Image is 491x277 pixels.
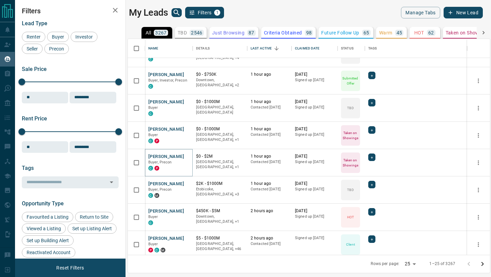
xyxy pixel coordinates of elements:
[196,105,244,115] p: [GEOGRAPHIC_DATA], [GEOGRAPHIC_DATA]
[196,77,244,88] p: Midtown | Central, Toronto
[22,44,43,54] div: Seller
[295,39,320,58] div: Claimed Date
[251,241,288,247] p: Contacted [DATE]
[148,193,153,198] div: condos.ca
[75,212,113,222] div: Return to Site
[295,235,334,241] p: Signed up [DATE]
[154,166,159,171] div: property.ca
[148,242,158,246] span: Buyer
[161,248,165,252] div: mrloft.ca
[47,32,69,42] div: Buyer
[154,138,159,143] div: property.ca
[379,30,392,35] p: Warm
[196,187,244,197] p: York Crosstown, West End, Toronto
[196,181,244,187] p: $2K - $1000M
[473,103,483,113] button: more
[251,126,288,132] p: 1 hour ago
[24,250,73,255] span: Reactivated Account
[371,236,373,243] span: +
[292,39,338,58] div: Claimed Date
[473,185,483,195] button: more
[129,7,168,18] h1: My Leads
[73,34,95,40] span: Investor
[22,212,73,222] div: Favourited a Listing
[70,226,114,231] span: Set up Listing Alert
[191,30,203,35] p: 2546
[196,72,244,77] p: $0 - $750K
[368,39,377,58] div: Tags
[145,39,193,58] div: Name
[196,208,244,214] p: $450K - $5M
[401,7,440,18] button: Manage Tabs
[24,238,71,243] span: Set up Building Alert
[148,78,187,83] span: Buyer, Investor, Precon
[196,154,244,159] p: $0 - $2M
[368,181,375,188] div: +
[272,44,281,53] button: Sort
[295,159,334,165] p: Signed up [DATE]
[185,7,224,18] button: Filters1
[371,72,373,79] span: +
[251,39,272,58] div: Last Active
[22,235,74,246] div: Set up Building Alert
[22,115,47,122] span: Rent Price
[196,99,244,105] p: $0 - $1000M
[49,34,66,40] span: Buyer
[342,158,359,168] p: Taken on Showings
[321,30,359,35] p: Future Follow Up
[295,105,334,110] p: Signed up [DATE]
[414,30,424,35] p: HOT
[196,214,244,224] p: Toronto
[368,99,375,106] div: +
[148,248,153,252] div: property.ca
[402,259,418,269] div: 25
[146,30,151,35] p: All
[251,99,288,105] p: 1 hour ago
[148,39,159,58] div: Name
[295,132,334,137] p: Signed up [DATE]
[22,247,75,258] div: Reactivated Account
[148,133,158,137] span: Buyer
[397,30,402,35] p: 45
[251,187,288,192] p: Contacted [DATE]
[22,7,119,15] h2: Filters
[22,66,47,72] span: Sale Price
[295,99,334,105] p: [DATE]
[148,105,158,110] span: Buyer
[338,39,365,58] div: Status
[148,166,153,171] div: condos.ca
[251,105,288,110] p: Contacted [DATE]
[178,30,187,35] p: TBD
[193,39,247,58] div: Details
[368,235,375,243] div: +
[371,99,373,106] span: +
[247,39,292,58] div: Last Active
[22,32,45,42] div: Renter
[251,235,288,241] p: 2 hours ago
[365,39,467,58] div: Tags
[251,159,288,165] p: Contacted [DATE]
[368,72,375,79] div: +
[473,76,483,86] button: more
[196,126,244,132] p: $0 - $1000M
[473,239,483,250] button: more
[24,34,43,40] span: Renter
[251,208,288,214] p: 2 hours ago
[251,154,288,159] p: 1 hour ago
[148,187,172,192] span: Buyer, Precon
[52,262,88,274] button: Reset Filters
[196,241,244,252] p: East End, Etobicoke, Midtown, Midtown | Central, North York, Scarborough, Scarborough, West End, ...
[371,261,399,267] p: Rows per page:
[295,181,334,187] p: [DATE]
[24,214,71,220] span: Favourited a Listing
[71,32,98,42] div: Investor
[341,39,354,58] div: Status
[148,57,153,61] div: condos.ca
[148,208,184,215] button: [PERSON_NAME]
[107,177,116,187] button: Open
[148,111,153,116] div: condos.ca
[295,72,334,77] p: [DATE]
[251,181,288,187] p: 1 hour ago
[172,8,182,17] button: search button
[212,30,244,35] p: Just Browsing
